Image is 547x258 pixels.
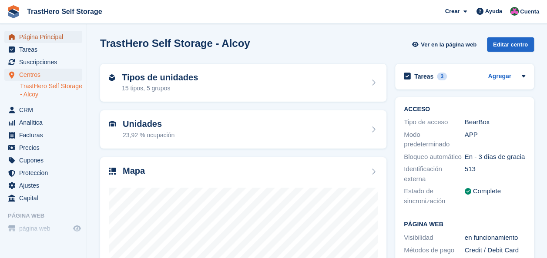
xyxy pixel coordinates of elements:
[19,192,71,204] span: Capital
[4,222,82,235] a: menú
[19,129,71,141] span: Facturas
[123,166,145,176] h2: Mapa
[122,84,198,93] div: 15 tipos, 5 grupos
[404,233,465,243] div: Visibilidad
[465,164,526,184] div: 513
[411,37,480,52] a: Ver en la página web
[19,56,71,68] span: Suscripciones
[4,43,82,56] a: menu
[487,37,534,55] a: Editar centro
[4,56,82,68] a: menu
[100,37,250,49] h2: TrastHero Self Storage - Alcoy
[4,104,82,116] a: menu
[465,117,526,127] div: BearBox
[19,31,71,43] span: Página Principal
[465,233,526,243] div: en funcionamiento
[404,245,465,255] div: Métodos de pago
[473,186,501,196] div: Complete
[19,222,71,235] span: página web
[404,152,465,162] div: Bloqueo automático
[8,212,87,220] span: Página web
[4,167,82,179] a: menu
[19,167,71,179] span: Proteccion
[19,104,71,116] span: CRM
[7,5,20,18] img: stora-icon-8386f47178a22dfd0bd8f6a31ec36ba5ce8667c1dd55bd0f319d3a0aa187defe.svg
[4,69,82,81] a: menu
[19,43,71,56] span: Tareas
[109,74,115,81] img: unit-type-icn-2b2737a686de81e16bb02015468b77c625bbabd49415b5ef34ead5e3b44a266d.svg
[404,117,465,127] div: Tipo de acceso
[23,4,106,19] a: TrastHero Self Storage
[437,73,447,80] div: 3
[414,73,433,80] h2: Tareas
[19,69,71,81] span: Centros
[4,192,82,204] a: menu
[488,72,511,82] a: Agregar
[404,164,465,184] div: Identificación externa
[4,142,82,154] a: menu
[4,116,82,129] a: menu
[465,130,526,149] div: APP
[404,186,465,206] div: Estado de sincronización
[19,154,71,166] span: Cupones
[72,223,82,234] a: Vista previa de la tienda
[4,154,82,166] a: menu
[122,73,198,83] h2: Tipos de unidades
[4,31,82,43] a: menu
[485,7,502,16] span: Ayuda
[4,179,82,192] a: menu
[19,179,71,192] span: Ajustes
[404,106,525,113] h2: ACCESO
[123,131,175,140] div: 23,92 % ocupación
[404,130,465,149] div: Modo predeterminado
[20,82,82,99] a: TrastHero Self Storage - Alcoy
[100,110,386,149] a: Unidades 23,92 % ocupación
[421,40,477,49] span: Ver en la página web
[19,116,71,129] span: Analítica
[510,7,519,16] img: Marua Grioui
[109,168,116,175] img: map-icn-33ee37083ee616e46c38cad1a60f524a97daa1e2b2c8c0bc3eb3415660979fc1.svg
[465,152,526,162] div: En - 3 días de gracia
[487,37,534,52] div: Editar centro
[109,121,116,127] img: unit-icn-7be61d7bf1b0ce9d3e12c5938cc71ed9869f7b940bace4675aadf7bd6d80202e.svg
[520,7,539,16] span: Cuenta
[465,245,526,255] div: Credit / Debit Card
[100,64,386,102] a: Tipos de unidades 15 tipos, 5 grupos
[19,142,71,154] span: Precios
[445,7,460,16] span: Crear
[123,119,175,129] h2: Unidades
[4,129,82,141] a: menu
[404,221,525,228] h2: Página web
